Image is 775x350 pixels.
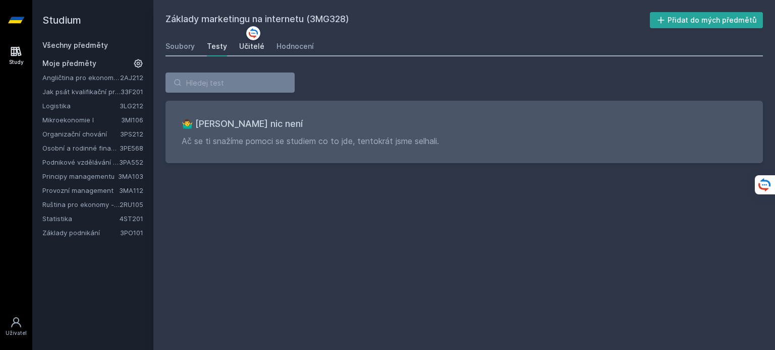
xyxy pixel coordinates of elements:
a: Osobní a rodinné finance [42,143,120,153]
a: Uživatel [2,311,30,342]
a: Podnikové vzdělávání v praxi [42,157,119,167]
a: 3PS212 [120,130,143,138]
h2: Základy marketingu na internetu (3MG328) [165,12,650,28]
a: 3MA112 [119,186,143,194]
a: Hodnocení [276,36,314,56]
a: 3MA103 [118,172,143,180]
a: Všechny předměty [42,41,108,49]
a: 3PE568 [120,144,143,152]
div: Study [9,58,24,66]
a: Základy podnikání [42,228,120,238]
a: 3PA552 [119,158,143,166]
a: Logistika [42,101,120,111]
div: Uživatel [6,329,27,337]
a: Jak psát kvalifikační práci [42,87,121,97]
a: 3PO101 [120,229,143,237]
a: Principy managementu [42,171,118,181]
a: 2AJ212 [120,74,143,82]
a: Ruština pro ekonomy - středně pokročilá úroveň 1 (B1) [42,199,120,209]
button: Přidat do mých předmětů [650,12,763,28]
a: 3MI106 [121,116,143,124]
a: Soubory [165,36,195,56]
a: Statistika [42,214,120,224]
a: Testy [207,36,227,56]
a: 2RU105 [120,200,143,208]
span: Moje předměty [42,58,96,68]
a: Provozní management [42,185,119,195]
a: Angličtina pro ekonomická studia 2 (B2/C1) [42,73,120,83]
a: 33F201 [121,88,143,96]
p: Ač se ti snažíme pomoci se studiem co to jde, tentokrát jsme selhali. [182,135,747,147]
a: Organizační chování [42,129,120,139]
div: Hodnocení [276,41,314,51]
h3: 🤷‍♂️ [PERSON_NAME] nic není [182,117,747,131]
div: Učitelé [239,41,264,51]
a: Mikroekonomie I [42,115,121,125]
a: 4ST201 [120,215,143,223]
a: Učitelé [239,36,264,56]
input: Hledej test [165,73,295,93]
div: Testy [207,41,227,51]
a: Study [2,40,30,71]
a: 3LG212 [120,102,143,110]
div: Soubory [165,41,195,51]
